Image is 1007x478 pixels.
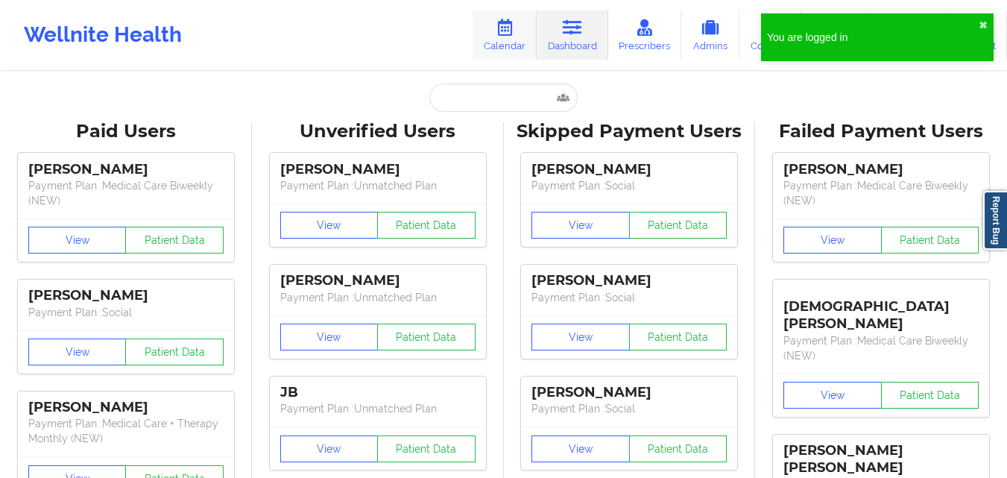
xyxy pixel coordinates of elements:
[531,212,630,239] button: View
[125,339,224,365] button: Patient Data
[531,435,630,462] button: View
[280,161,476,178] div: [PERSON_NAME]
[783,382,882,409] button: View
[531,178,727,193] p: Payment Plan : Social
[28,178,224,208] p: Payment Plan : Medical Care Biweekly (NEW)
[10,120,242,143] div: Paid Users
[28,339,127,365] button: View
[739,10,801,60] a: Coaches
[377,435,476,462] button: Patient Data
[537,10,608,60] a: Dashboard
[473,10,537,60] a: Calendar
[983,191,1007,250] a: Report Bug
[514,120,745,143] div: Skipped Payment Users
[28,227,127,254] button: View
[783,442,979,477] div: [PERSON_NAME] [PERSON_NAME]
[377,212,476,239] button: Patient Data
[881,227,979,254] button: Patient Data
[765,120,997,143] div: Failed Payment Users
[629,212,727,239] button: Patient Data
[531,324,630,350] button: View
[881,382,979,409] button: Patient Data
[681,10,739,60] a: Admins
[377,324,476,350] button: Patient Data
[280,324,379,350] button: View
[28,161,224,178] div: [PERSON_NAME]
[767,30,979,45] div: You are logged in
[280,178,476,193] p: Payment Plan : Unmatched Plan
[28,399,224,416] div: [PERSON_NAME]
[262,120,493,143] div: Unverified Users
[608,10,682,60] a: Prescribers
[783,227,882,254] button: View
[531,384,727,401] div: [PERSON_NAME]
[979,19,988,31] button: close
[28,287,224,304] div: [PERSON_NAME]
[531,290,727,305] p: Payment Plan : Social
[28,305,224,320] p: Payment Plan : Social
[280,290,476,305] p: Payment Plan : Unmatched Plan
[28,416,224,446] p: Payment Plan : Medical Care + Therapy Monthly (NEW)
[531,401,727,416] p: Payment Plan : Social
[280,212,379,239] button: View
[783,161,979,178] div: [PERSON_NAME]
[280,384,476,401] div: JB
[280,272,476,289] div: [PERSON_NAME]
[280,435,379,462] button: View
[629,435,727,462] button: Patient Data
[280,401,476,416] p: Payment Plan : Unmatched Plan
[783,178,979,208] p: Payment Plan : Medical Care Biweekly (NEW)
[531,161,727,178] div: [PERSON_NAME]
[125,227,224,254] button: Patient Data
[783,333,979,363] p: Payment Plan : Medical Care Biweekly (NEW)
[783,287,979,333] div: [DEMOGRAPHIC_DATA][PERSON_NAME]
[531,272,727,289] div: [PERSON_NAME]
[629,324,727,350] button: Patient Data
